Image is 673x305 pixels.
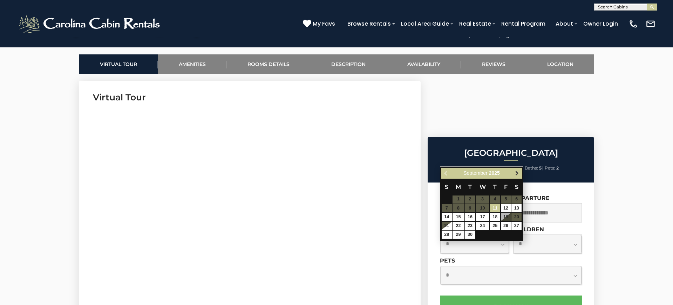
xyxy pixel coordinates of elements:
[453,213,464,221] a: 15
[478,165,483,171] strong: 13
[463,170,487,176] span: September
[453,222,464,230] a: 22
[397,18,453,30] a: Local Area Guide
[501,204,511,212] a: 12
[498,18,549,30] a: Rental Program
[442,213,452,221] a: 14
[468,184,472,190] span: Tuesday
[504,184,508,190] span: Friday
[463,164,484,173] li: |
[463,165,477,171] span: Sleeps:
[511,204,522,212] a: 13
[490,213,500,221] a: 18
[545,165,555,171] span: Pets:
[515,184,518,190] span: Saturday
[93,91,407,104] h3: Virtual Tour
[526,54,594,74] a: Location
[442,231,452,239] a: 28
[465,222,475,230] a: 23
[93,111,392,279] iframe: YouTube video player
[493,184,497,190] span: Thursday
[445,184,448,190] span: Sunday
[513,226,544,233] label: Children
[525,164,543,173] li: |
[646,19,655,29] img: mail-regular-white.png
[18,13,163,34] img: White-1-2.png
[539,165,542,171] strong: 5
[79,54,158,74] a: Virtual Tour
[513,195,550,201] label: Departure
[310,54,386,74] a: Description
[442,222,452,230] a: 21
[519,165,522,171] strong: 4
[552,18,577,30] a: About
[476,213,489,221] a: 17
[453,231,464,239] a: 29
[158,54,226,74] a: Amenities
[303,19,337,28] a: My Favs
[386,54,461,74] a: Availability
[490,222,500,230] a: 25
[226,54,310,74] a: Rooms Details
[514,170,520,176] span: Next
[556,165,559,171] strong: 2
[480,184,486,190] span: Wednesday
[628,19,638,29] img: phone-regular-white.png
[525,165,538,171] span: Baths:
[344,18,394,30] a: Browse Rentals
[511,222,522,230] a: 27
[465,213,475,221] a: 16
[313,19,335,28] span: My Favs
[490,204,500,212] a: 11
[476,222,489,230] a: 24
[465,231,475,239] a: 30
[429,148,592,158] h2: [GEOGRAPHIC_DATA]
[440,257,455,264] label: Pets
[512,169,521,178] a: Next
[489,170,500,176] span: 2025
[501,222,511,230] a: 26
[486,165,518,171] span: Sleeping Areas:
[486,164,523,173] li: |
[461,54,526,74] a: Reviews
[456,18,495,30] a: Real Estate
[580,18,621,30] a: Owner Login
[456,184,461,190] span: Monday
